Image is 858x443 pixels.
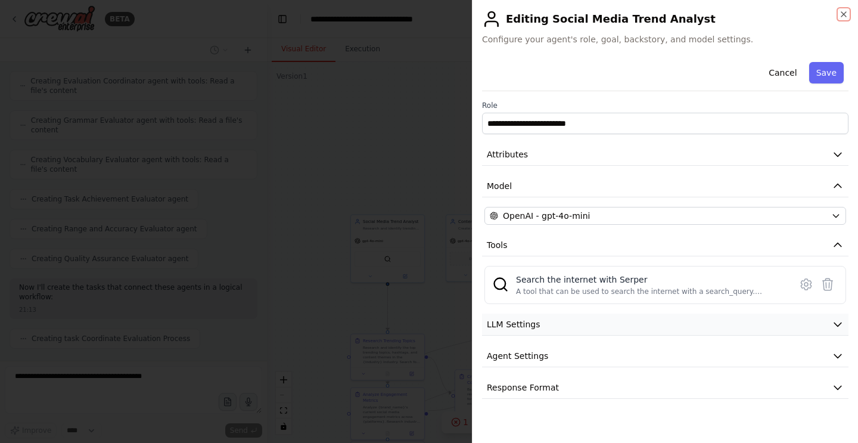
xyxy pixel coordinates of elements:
[795,274,817,295] button: Configure tool
[482,377,848,399] button: Response Format
[516,287,784,296] div: A tool that can be used to search the internet with a search_query. Supports different search typ...
[482,101,848,110] label: Role
[809,62,844,83] button: Save
[487,350,548,362] span: Agent Settings
[482,33,848,45] span: Configure your agent's role, goal, backstory, and model settings.
[487,180,512,192] span: Model
[482,345,848,367] button: Agent Settings
[516,274,784,286] div: Search the internet with Serper
[482,144,848,166] button: Attributes
[487,148,528,160] span: Attributes
[482,314,848,336] button: LLM Settings
[487,382,559,394] span: Response Format
[482,175,848,197] button: Model
[487,318,540,330] span: LLM Settings
[487,239,508,251] span: Tools
[484,207,846,225] button: OpenAI - gpt-4o-mini
[761,62,804,83] button: Cancel
[503,210,590,222] span: OpenAI - gpt-4o-mini
[817,274,838,295] button: Delete tool
[482,234,848,256] button: Tools
[482,10,848,29] h2: Editing Social Media Trend Analyst
[492,276,509,293] img: SerperDevTool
